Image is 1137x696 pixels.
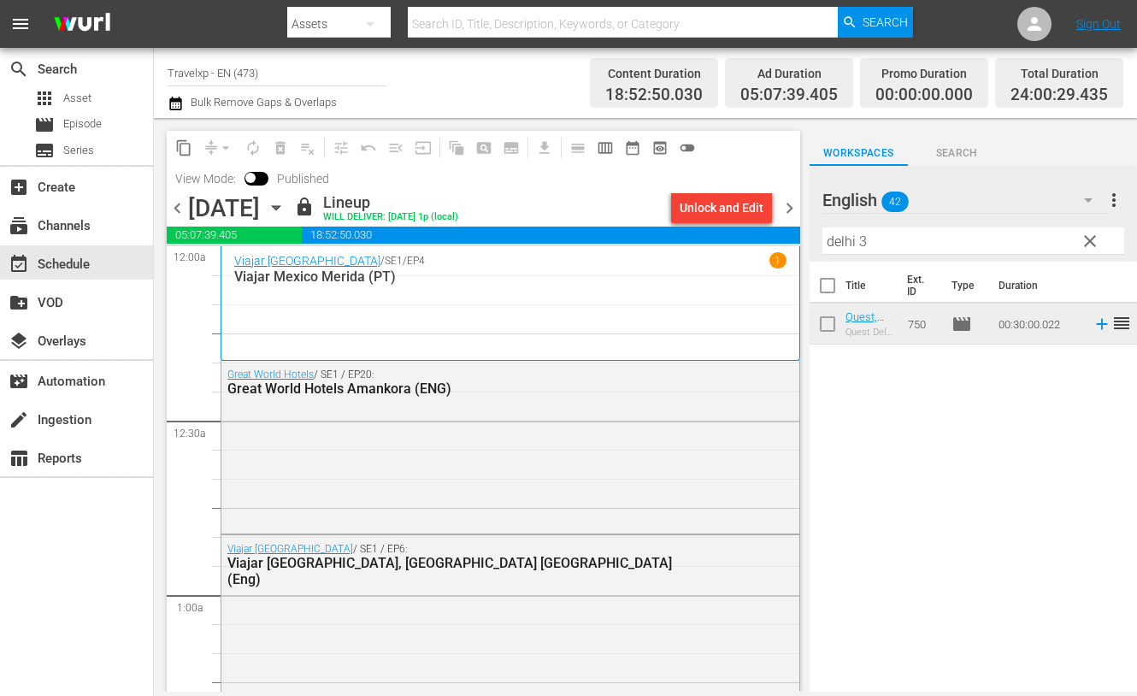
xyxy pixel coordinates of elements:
[167,172,244,186] span: View Mode:
[1104,180,1124,221] button: more_vert
[740,62,838,86] div: Ad Duration
[9,410,29,430] span: Ingestion
[1093,315,1111,333] svg: Add to Schedule
[9,371,29,392] span: Automation
[227,369,314,380] a: Great World Hotels
[188,96,337,109] span: Bulk Remove Gaps & Overlaps
[740,86,838,105] span: 05:07:39.405
[624,139,641,156] span: date_range_outlined
[525,131,558,164] span: Download as CSV
[875,62,973,86] div: Promo Duration
[9,177,29,198] span: add_box
[671,192,772,223] button: Unlock and Edit
[605,62,703,86] div: Content Duration
[175,139,192,156] span: content_copy
[34,140,55,161] span: Series
[838,7,913,38] button: Search
[227,555,704,587] div: Viajar [GEOGRAPHIC_DATA], [GEOGRAPHIC_DATA] [GEOGRAPHIC_DATA](Eng)
[775,255,781,267] p: 1
[355,134,382,162] span: Revert to Primary Episode
[34,88,55,109] span: Asset
[382,134,409,162] span: Fill episodes with ad slates
[227,543,704,587] div: / SE1 / EP6:
[167,198,188,219] span: chevron_left
[9,292,29,313] span: VOD
[385,255,407,267] p: SE1 /
[646,134,674,162] span: View Backup
[41,4,123,44] img: ans4CAIJ8jUAAAAAAAAAAAAAAAAAAAAAAAAgQb4GAAAAAAAAAAAAAAAAAAAAAAAAJMjXAAAAAAAAAAAAAAAAAAAAAAAAgAT5G...
[197,134,239,162] span: Remove Gaps & Overlaps
[779,198,800,219] span: chevron_right
[897,262,941,310] th: Ext. ID
[1010,86,1108,105] span: 24:00:29.435
[380,255,385,267] p: /
[227,543,353,555] a: Viajar [GEOGRAPHIC_DATA]
[321,131,355,164] span: Customize Events
[9,448,29,469] span: table_chart
[605,86,703,105] span: 18:52:50.030
[234,268,786,285] p: Viajar Mexico Merida (PT)
[63,115,102,133] span: Episode
[234,254,380,268] a: Viajar [GEOGRAPHIC_DATA]
[437,131,470,164] span: Refresh All Search Blocks
[227,380,704,397] div: Great World Hotels Amankora (ENG)
[1076,17,1121,31] a: Sign Out
[822,176,1109,224] div: English
[863,7,908,38] span: Search
[845,327,895,338] div: Quest Delhi 3, [GEOGRAPHIC_DATA]
[239,134,267,162] span: Loop Content
[63,90,91,107] span: Asset
[845,262,898,310] th: Title
[9,331,29,351] span: Overlays
[498,134,525,162] span: Create Series Block
[188,194,260,222] div: [DATE]
[323,193,458,212] div: Lineup
[1080,231,1100,251] span: clear
[407,255,425,267] p: EP4
[1075,227,1103,254] button: clear
[1104,190,1124,210] span: more_vert
[810,145,908,162] span: Workspaces
[227,369,704,397] div: / SE1 / EP20:
[619,134,646,162] span: Month Calendar View
[1010,62,1108,86] div: Total Duration
[651,139,669,156] span: preview_outlined
[268,172,338,186] span: Published
[901,304,944,345] td: 750
[267,134,294,162] span: Select an event to delete
[679,139,696,156] span: toggle_off
[597,139,614,156] span: calendar_view_week_outlined
[988,262,1091,310] th: Duration
[908,145,1006,162] span: Search
[941,262,988,310] th: Type
[244,172,256,184] span: Toggle to switch from Published to Draft view.
[992,304,1086,345] td: 00:30:00.022
[294,197,315,217] span: lock
[470,134,498,162] span: Create Search Block
[323,212,458,223] div: WILL DELIVER: [DATE] 1p (local)
[875,86,973,105] span: 00:00:00.000
[34,115,55,135] span: Episode
[951,314,972,334] span: movie
[10,14,31,34] span: menu
[680,192,763,223] div: Unlock and Edit
[167,227,302,244] span: 05:07:39.405
[9,59,29,80] span: Search
[9,254,29,274] span: Schedule
[9,215,29,236] span: Channels
[302,227,799,244] span: 18:52:50.030
[63,142,94,159] span: Series
[1111,313,1132,333] span: reorder
[845,310,894,362] a: Quest, [GEOGRAPHIC_DATA] 3(Eng)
